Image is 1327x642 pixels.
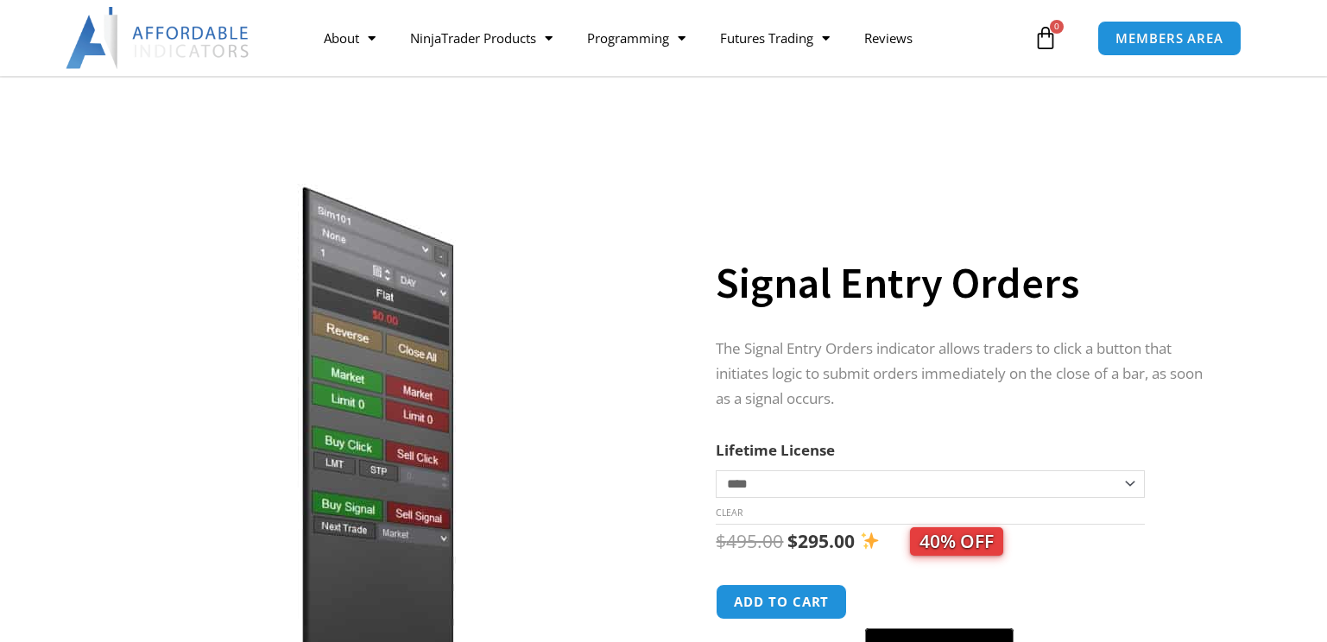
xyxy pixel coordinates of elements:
label: Lifetime License [716,440,835,460]
a: MEMBERS AREA [1097,21,1242,56]
a: 0 [1008,13,1084,63]
img: ✨ [861,532,879,550]
a: Programming [570,18,703,58]
a: Futures Trading [703,18,847,58]
img: LogoAI | Affordable Indicators – NinjaTrader [66,7,251,69]
bdi: 295.00 [787,529,855,553]
button: Add to cart [716,584,847,620]
bdi: 495.00 [716,529,783,553]
span: $ [787,529,798,553]
a: About [306,18,393,58]
span: MEMBERS AREA [1115,32,1223,45]
a: NinjaTrader Products [393,18,570,58]
span: 0 [1050,20,1064,34]
span: $ [716,529,726,553]
iframe: Secure express checkout frame [862,582,1017,623]
a: Clear options [716,507,742,519]
h1: Signal Entry Orders [716,253,1220,313]
nav: Menu [306,18,1028,58]
a: Reviews [847,18,930,58]
span: 40% OFF [910,527,1003,556]
p: The Signal Entry Orders indicator allows traders to click a button that initiates logic to submit... [716,337,1220,412]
